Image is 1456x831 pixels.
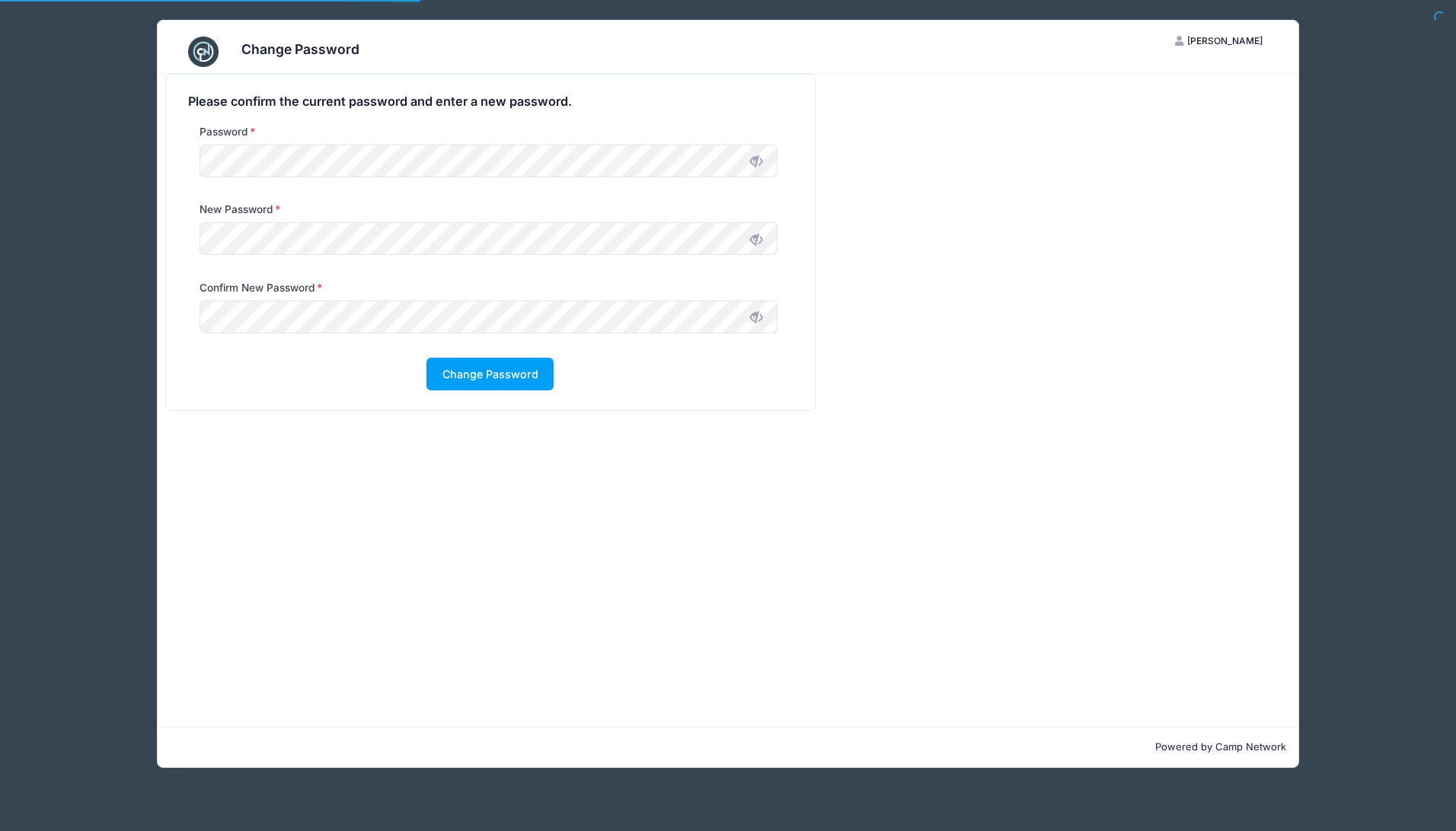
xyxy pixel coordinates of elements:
label: Confirm New Password [200,280,323,295]
button: [PERSON_NAME] [1162,28,1276,54]
button: Change Password [426,358,554,390]
h3: Change Password [241,41,359,57]
label: New Password [200,202,281,217]
h4: Please confirm the current password and enter a new password. [188,94,793,110]
p: Powered by Camp Network [170,740,1286,755]
span: [PERSON_NAME] [1187,35,1263,46]
img: CampNetwork [188,37,219,67]
label: Password [200,124,256,139]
